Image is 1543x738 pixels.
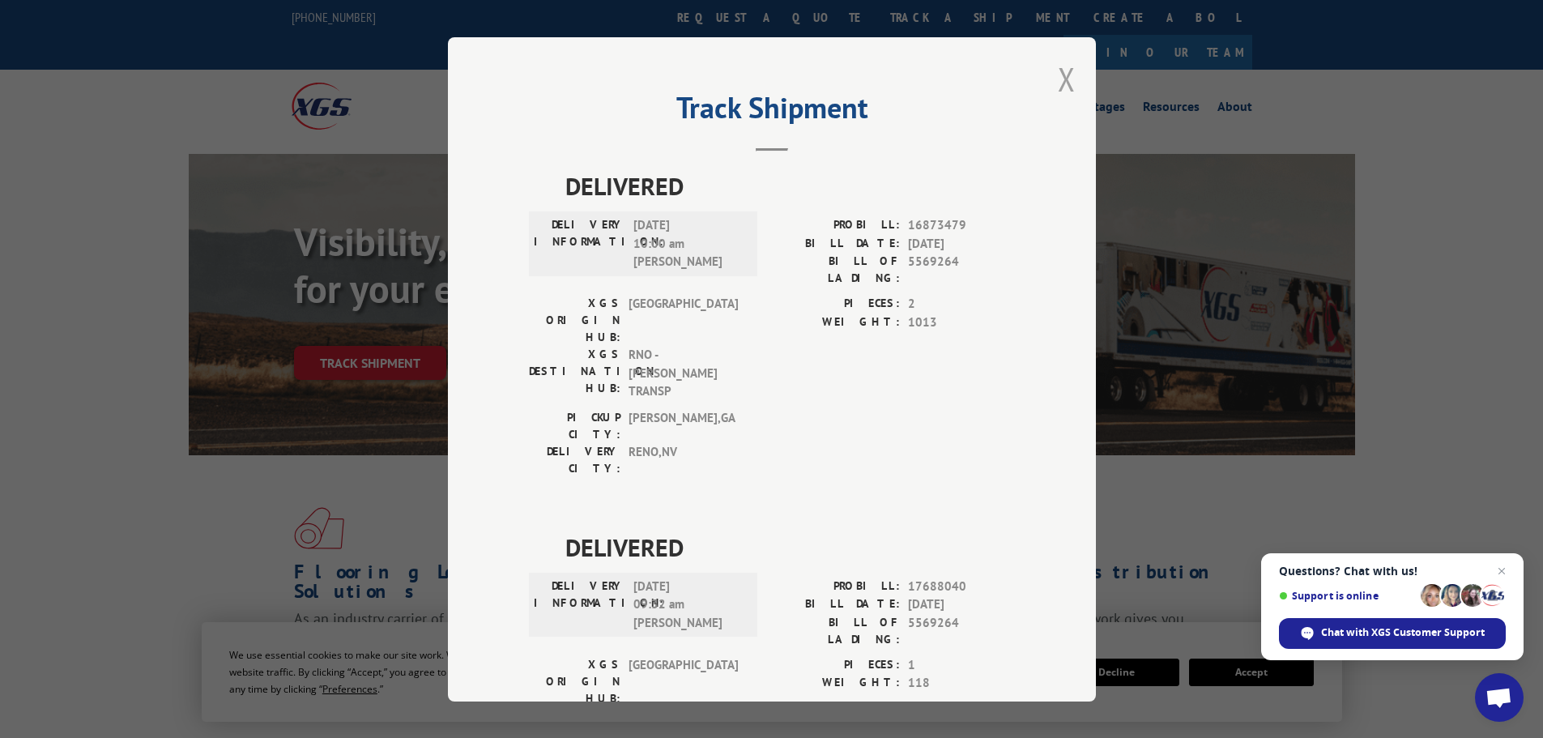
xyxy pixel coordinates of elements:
span: RNO - [PERSON_NAME] TRANSP [629,346,738,401]
span: 1013 [908,313,1015,331]
span: Close chat [1492,561,1511,581]
span: Chat with XGS Customer Support [1321,625,1485,640]
label: BILL OF LADING: [772,253,900,287]
span: [DATE] [908,234,1015,253]
button: Close modal [1058,58,1076,100]
h2: Track Shipment [529,96,1015,127]
div: Open chat [1475,673,1524,722]
span: 2 [908,295,1015,314]
label: DELIVERY INFORMATION: [534,577,625,632]
span: DELIVERED [565,168,1015,204]
label: BILL DATE: [772,234,900,253]
label: WEIGHT: [772,674,900,693]
div: Chat with XGS Customer Support [1279,618,1506,649]
span: RENO , NV [629,442,738,476]
label: XGS ORIGIN HUB: [529,655,620,706]
span: [PERSON_NAME] , GA [629,408,738,442]
span: [GEOGRAPHIC_DATA] [629,295,738,346]
label: PIECES: [772,295,900,314]
label: DELIVERY CITY: [529,442,620,476]
label: PICKUP CITY: [529,408,620,442]
span: [GEOGRAPHIC_DATA] [629,655,738,706]
span: [DATE] 09:32 am [PERSON_NAME] [633,577,743,632]
span: [DATE] 10:00 am [PERSON_NAME] [633,216,743,271]
span: 16873479 [908,216,1015,235]
label: PROBILL: [772,216,900,235]
label: PROBILL: [772,577,900,595]
label: XGS ORIGIN HUB: [529,295,620,346]
label: BILL DATE: [772,595,900,614]
span: 5569264 [908,613,1015,647]
span: 118 [908,674,1015,693]
span: Support is online [1279,590,1415,602]
label: WEIGHT: [772,313,900,331]
span: 1 [908,655,1015,674]
span: DELIVERED [565,528,1015,565]
label: PIECES: [772,655,900,674]
label: XGS DESTINATION HUB: [529,346,620,401]
span: Questions? Chat with us! [1279,565,1506,578]
label: BILL OF LADING: [772,613,900,647]
label: DELIVERY INFORMATION: [534,216,625,271]
span: 17688040 [908,577,1015,595]
span: 5569264 [908,253,1015,287]
span: [DATE] [908,595,1015,614]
